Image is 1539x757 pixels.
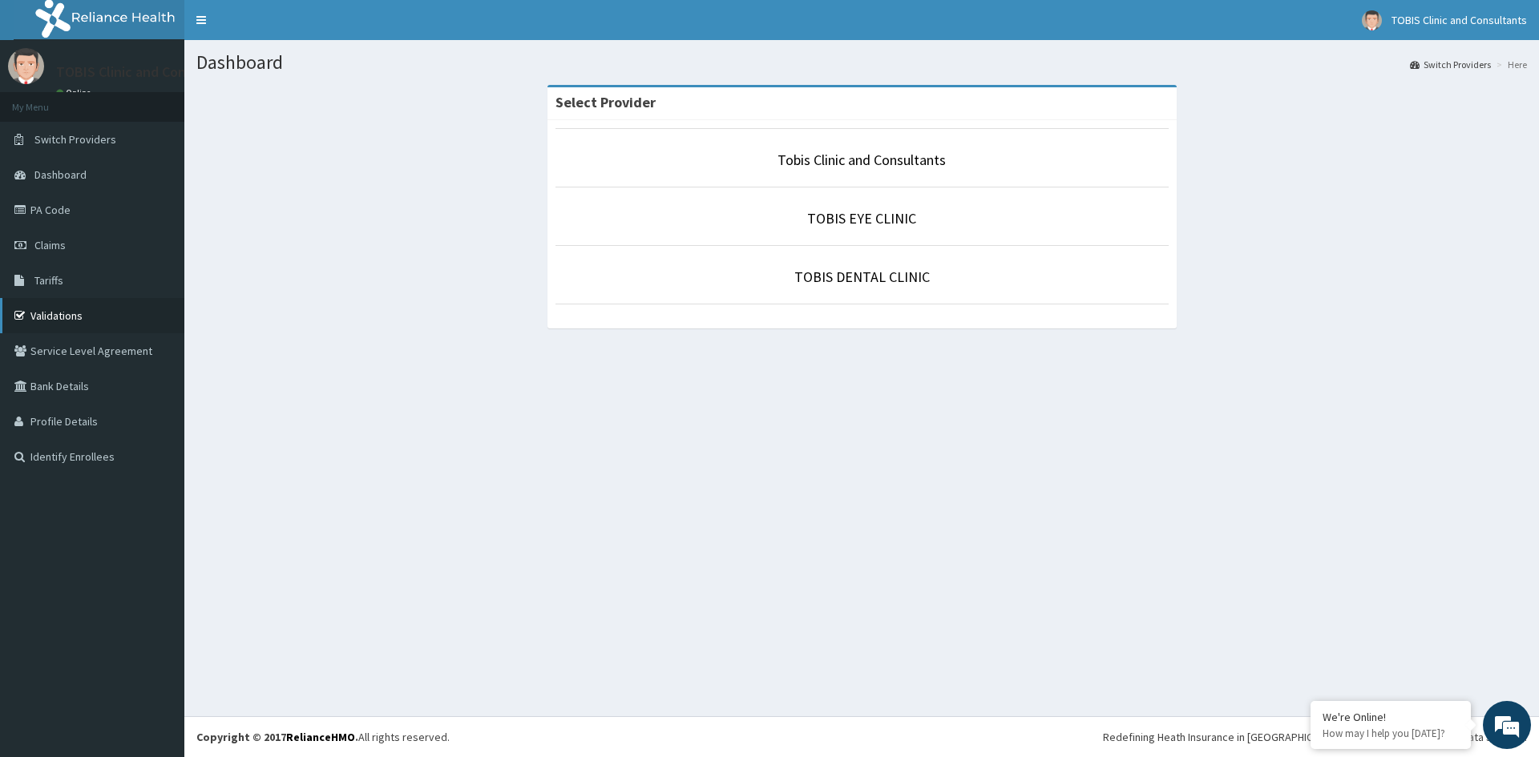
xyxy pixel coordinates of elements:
[93,202,221,364] span: We're online!
[778,151,946,169] a: Tobis Clinic and Consultants
[34,132,116,147] span: Switch Providers
[34,273,63,288] span: Tariffs
[1493,58,1527,71] li: Here
[8,48,44,84] img: User Image
[34,238,66,252] span: Claims
[794,268,930,286] a: TOBIS DENTAL CLINIC
[1323,727,1459,740] p: How may I help you today?
[34,167,87,182] span: Dashboard
[8,437,305,493] textarea: Type your message and hit 'Enter'
[263,8,301,46] div: Minimize live chat window
[56,87,95,99] a: Online
[286,730,355,744] a: RelianceHMO
[1392,13,1527,27] span: TOBIS Clinic and Consultants
[807,209,916,228] a: TOBIS EYE CLINIC
[1362,10,1382,30] img: User Image
[1410,58,1491,71] a: Switch Providers
[30,80,65,120] img: d_794563401_company_1708531726252_794563401
[555,93,656,111] strong: Select Provider
[1103,729,1527,745] div: Redefining Heath Insurance in [GEOGRAPHIC_DATA] using Telemedicine and Data Science!
[196,52,1527,73] h1: Dashboard
[1323,710,1459,724] div: We're Online!
[83,90,269,111] div: Chat with us now
[184,716,1539,757] footer: All rights reserved.
[56,65,238,79] p: TOBIS Clinic and Consultants
[196,730,358,744] strong: Copyright © 2017 .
